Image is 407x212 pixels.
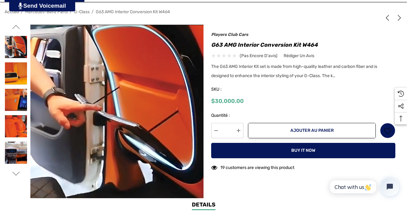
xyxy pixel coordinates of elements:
[211,64,377,78] span: The G63 AMG Interior Kit set is made from high-quality leather and carbon fiber and is designed t...
[5,115,27,137] img: G Wagon Seats
[18,2,22,9] img: PjwhLS0gR2VuZXJhdG9yOiBHcmF2aXQuaW8gLS0+PHN2ZyB4bWxucz0iaHR0cDovL3d3dy53My5vcmcvMjAwMC9zdmciIHhtb...
[211,162,294,171] div: 19 customers are viewing this product
[211,98,244,104] span: $30,000.00
[284,53,314,59] span: Rédiger un avis
[5,89,27,111] img: G Wagon Seats
[25,9,68,14] a: Mercedes-Benz Parts
[211,143,395,158] button: Buy it now
[398,91,404,97] svg: Recently Viewed
[96,9,170,14] a: G63 AMG Interior Conversion Kit W464
[5,9,19,14] a: Accueil
[284,52,314,60] a: Rédiger un avis
[5,142,27,164] img: G Wagon Seats
[380,123,395,138] a: Listes d'envies
[5,6,402,17] nav: Breadcrumb
[5,36,27,58] img: G Wagon Seats
[12,23,20,31] svg: Aller à la diapositive 5 sur 9
[192,201,215,210] a: Details
[398,103,404,109] svg: Social Media
[211,85,242,94] span: SKU :
[384,127,391,134] svg: Listes d'envies
[394,15,402,21] a: Suivant
[384,15,393,21] a: Précédent
[211,112,243,119] label: Quantité :
[5,62,27,84] img: G Wagon Seats
[395,116,407,122] svg: Top
[240,52,277,60] span: (Pas encore d'avis)
[211,32,248,37] a: Players Club Cars
[248,123,376,138] button: Ajouter au panier
[74,9,90,14] a: G-Class
[12,170,20,178] svg: Aller à la diapositive 7 sur 9
[323,172,404,201] iframe: Tidio Chat
[211,40,395,50] h1: G63 AMG Interior Conversion Kit W464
